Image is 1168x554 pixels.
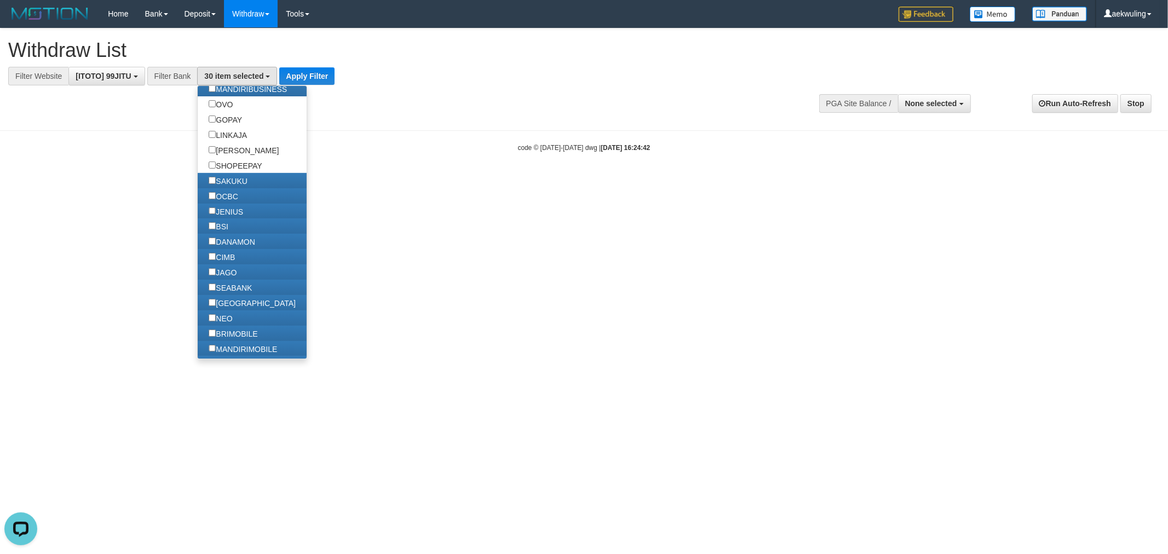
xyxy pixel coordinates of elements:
input: MANDIRIMOBILE [209,345,216,352]
button: [ITOTO] 99JITU [68,67,145,85]
input: JENIUS [209,207,216,215]
input: [GEOGRAPHIC_DATA] [209,299,216,306]
input: OCBC [209,192,216,199]
img: Button%20Memo.svg [970,7,1016,22]
label: BRIMOBILE [198,326,268,341]
button: Apply Filter [279,67,335,85]
img: Feedback.jpg [899,7,953,22]
strong: [DATE] 16:24:42 [601,144,650,152]
span: [ITOTO] 99JITU [76,72,131,80]
img: panduan.png [1032,7,1087,21]
label: SAKUKU [198,173,258,188]
label: JENIUS [198,204,254,219]
input: SHOPEEPAY [209,161,216,169]
label: DANAMON [198,234,266,249]
label: MANDIRIBUSINESS [198,81,298,96]
input: [PERSON_NAME] [209,146,216,153]
label: JAGO [198,264,248,280]
label: OCBC [198,188,249,204]
label: BNIMOBILE [198,356,268,371]
input: MANDIRIBUSINESS [209,85,216,92]
a: Stop [1120,94,1152,113]
small: code © [DATE]-[DATE] dwg | [518,144,651,152]
input: SAKUKU [209,177,216,184]
input: GOPAY [209,116,216,123]
a: Run Auto-Refresh [1032,94,1118,113]
img: MOTION_logo.png [8,5,91,22]
span: None selected [905,99,957,108]
label: [GEOGRAPHIC_DATA] [198,295,307,310]
button: 30 item selected [197,67,277,85]
input: DANAMON [209,238,216,245]
div: Filter Website [8,67,68,85]
input: CIMB [209,253,216,260]
input: BSI [209,222,216,229]
div: Filter Bank [147,67,198,85]
label: GOPAY [198,112,253,127]
div: PGA Site Balance / [819,94,898,113]
span: 30 item selected [204,72,263,80]
input: SEABANK [209,284,216,291]
h1: Withdraw List [8,39,768,61]
label: [PERSON_NAME] [198,142,290,158]
input: OVO [209,100,216,107]
button: None selected [898,94,971,113]
input: JAGO [209,268,216,275]
label: MANDIRIMOBILE [198,341,288,356]
label: CIMB [198,249,246,264]
label: BSI [198,218,239,234]
input: BRIMOBILE [209,330,216,337]
label: OVO [198,96,244,112]
button: Open LiveChat chat widget [4,4,37,37]
label: SHOPEEPAY [198,158,273,173]
label: SEABANK [198,280,263,295]
label: LINKAJA [198,127,258,142]
label: NEO [198,310,243,326]
input: NEO [209,314,216,321]
input: LINKAJA [209,131,216,138]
